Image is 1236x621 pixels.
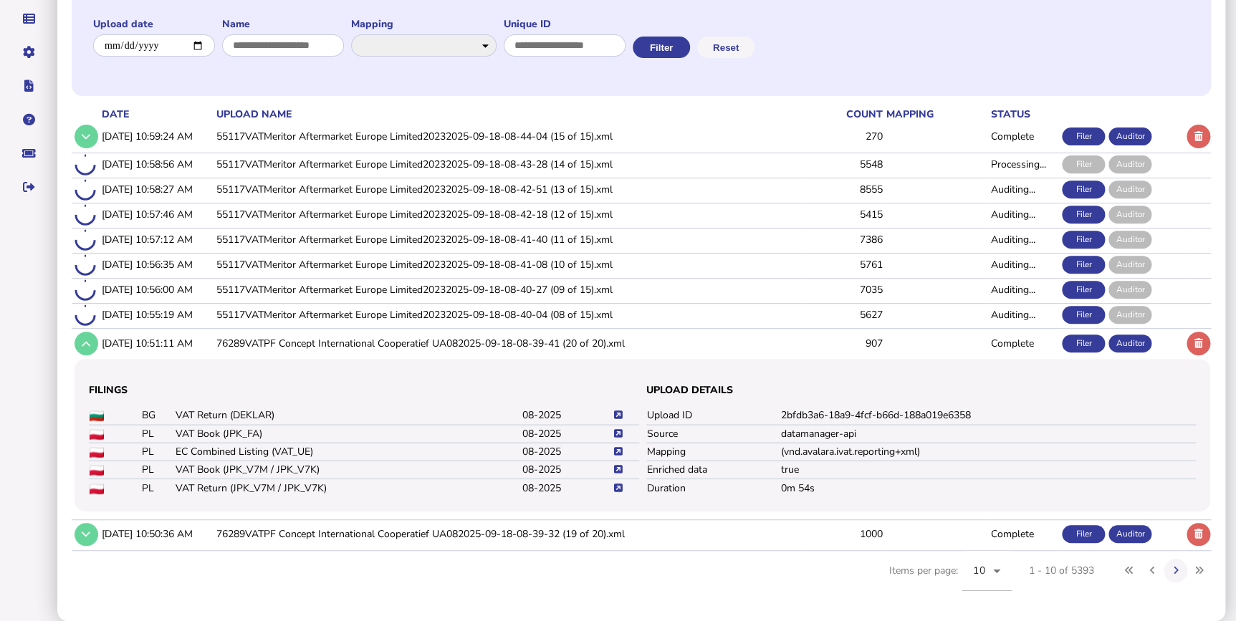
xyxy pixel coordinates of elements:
[214,122,801,151] td: 55117VATMeritor Aftermarket Europe Limited20232025-09-18-08-44-04 (15 of 15).xml
[801,178,883,201] td: 8555
[1164,559,1187,582] button: Next page
[973,564,985,577] span: 10
[987,203,1059,226] td: Auditing...
[801,278,883,302] td: 7035
[175,443,522,461] td: EC Combined Listing (VAT_UE)
[214,253,801,276] td: 55117VATMeritor Aftermarket Europe Limited20232025-09-18-08-41-08 (10 of 15).xml
[99,153,214,176] td: [DATE] 10:58:56 AM
[646,443,780,461] td: Mapping
[889,551,1012,607] div: Items per page:
[1141,559,1164,582] button: Previous page
[522,407,613,425] td: 08-2025
[1108,231,1151,249] div: Auditor
[214,519,801,549] td: 76289VATPF Concept International Cooperatief UA082025-09-18-08-39-32 (19 of 20).xml
[214,203,801,226] td: 55117VATMeritor Aftermarket Europe Limited20232025-09-18-08-42-18 (12 of 15).xml
[214,178,801,201] td: 55117VATMeritor Aftermarket Europe Limited20232025-09-18-08-42-51 (13 of 15).xml
[99,253,214,276] td: [DATE] 10:56:35 AM
[99,228,214,251] td: [DATE] 10:57:12 AM
[1108,306,1151,324] div: Auditor
[90,429,104,440] img: PL flag
[646,383,1197,397] h3: Upload details
[780,425,1196,443] td: datamanager-api
[646,407,780,425] td: Upload ID
[141,407,176,425] td: BG
[1108,525,1151,543] div: Auditor
[1062,127,1105,145] div: Filer
[1108,256,1151,274] div: Auditor
[801,203,883,226] td: 5415
[90,483,104,494] img: PL flag
[801,153,883,176] td: 5548
[90,465,104,476] img: PL flag
[75,304,96,326] mat-spinner: In progress 74.43575617558201%
[99,519,214,549] td: [DATE] 10:50:36 AM
[780,478,1196,496] td: 0m 54s
[99,303,214,327] td: [DATE] 10:55:19 AM
[1187,125,1210,148] button: Delete upload
[175,407,522,425] td: VAT Return (DEKLAR)
[1062,155,1105,173] div: Filer
[175,425,522,443] td: VAT Book (JPK_FA)
[14,138,44,168] button: Raise a support ticket
[1062,525,1105,543] div: Filer
[93,17,215,31] label: Upload date
[780,443,1196,461] td: (vnd.avalara.ivat.reporting+xml)
[214,153,801,176] td: 55117VATMeritor Aftermarket Europe Limited20232025-09-18-08-43-28 (14 of 15).xml
[214,328,801,357] td: 76289VATPF Concept International Cooperatief UA082025-09-18-08-39-41 (20 of 20).xml
[987,122,1059,151] td: Complete
[646,425,780,443] td: Source
[75,279,96,301] mat-spinner: In progress 65.99147121535182%
[801,519,883,549] td: 1000
[987,303,1059,327] td: Auditing...
[141,478,176,496] td: PL
[14,172,44,202] button: Sign out
[801,253,883,276] td: 5761
[646,461,780,478] td: Enriched data
[987,253,1059,276] td: Auditing...
[175,461,522,478] td: VAT Book (JPK_V7M / JPK_V7K)
[214,278,801,302] td: 55117VATMeritor Aftermarket Europe Limited20232025-09-18-08-40-27 (09 of 15).xml
[522,425,613,443] td: 08-2025
[214,107,801,122] th: upload name
[801,328,883,357] td: 907
[522,478,613,496] td: 08-2025
[780,407,1196,425] td: 2bfdb3a6-18a9-4fcf-b66d-188a019e6358
[141,443,176,461] td: PL
[801,303,883,327] td: 5627
[801,228,883,251] td: 7386
[1108,155,1151,173] div: Auditor
[962,551,1012,607] mat-form-field: Change page size
[697,37,754,58] button: Reset
[1187,559,1211,582] button: Last page
[75,125,98,148] button: Show/hide row detail
[522,443,613,461] td: 08-2025
[99,203,214,226] td: [DATE] 10:57:46 AM
[99,122,214,151] td: [DATE] 10:59:24 AM
[90,447,104,458] img: PL flag
[1062,281,1105,299] div: Filer
[1062,334,1105,352] div: Filer
[987,278,1059,302] td: Auditing...
[90,410,104,421] img: BG flag
[99,328,214,357] td: [DATE] 10:51:11 AM
[987,107,1059,122] th: status
[141,461,176,478] td: PL
[987,228,1059,251] td: Auditing...
[141,425,176,443] td: PL
[14,37,44,67] button: Manage settings
[504,17,626,31] label: Unique ID
[801,107,883,122] th: count
[75,332,98,355] button: Show/hide row detail
[1062,256,1105,274] div: Filer
[1108,127,1151,145] div: Auditor
[14,4,44,34] button: Data manager
[1062,306,1105,324] div: Filer
[1187,523,1210,547] button: Delete upload
[1117,559,1141,582] button: First page
[175,478,522,496] td: VAT Return (JPK_V7M / JPK_V7K)
[222,17,344,31] label: Name
[1062,231,1105,249] div: Filer
[1062,206,1105,223] div: Filer
[1029,564,1094,577] div: 1 - 10 of 5393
